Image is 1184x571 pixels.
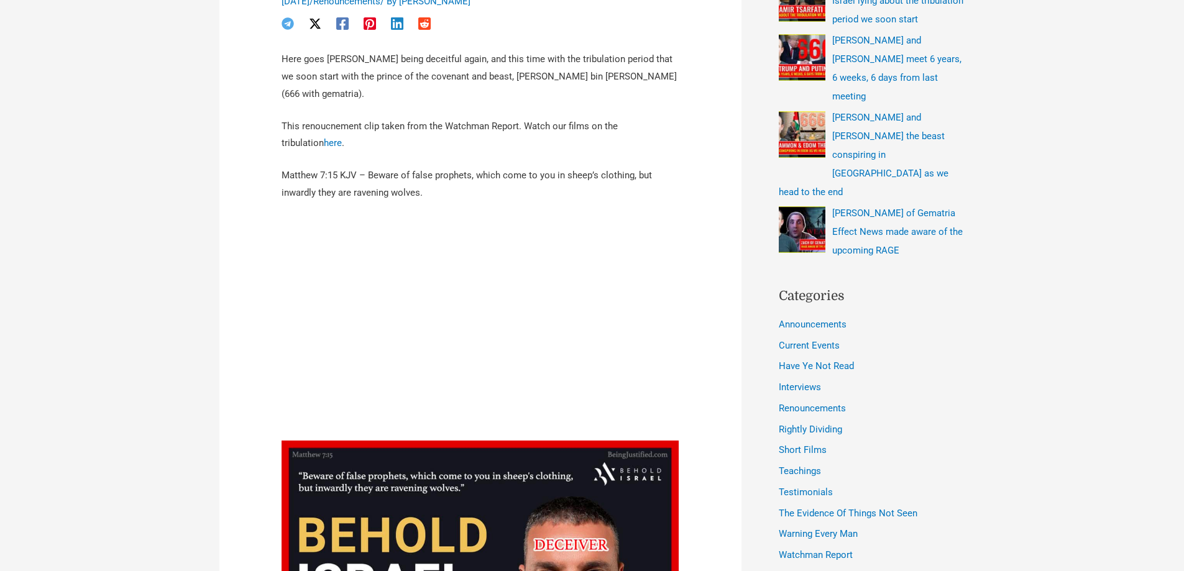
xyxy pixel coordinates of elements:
a: Teachings [779,465,821,477]
a: Facebook [336,17,349,30]
a: Current Events [779,340,840,351]
a: Have Ye Not Read [779,360,854,372]
a: Watchman Report [779,549,853,560]
a: [PERSON_NAME] and [PERSON_NAME] meet 6 years, 6 weeks, 6 days from last meeting [832,35,961,102]
a: The Evidence Of Things Not Seen [779,508,917,519]
a: here [324,137,342,148]
a: [PERSON_NAME] and [PERSON_NAME] the beast conspiring in [GEOGRAPHIC_DATA] as we head to the end [779,112,948,198]
a: Warning Every Man [779,528,858,539]
iframe: AMIR [282,217,679,441]
a: Testimonials [779,486,833,498]
a: Telegram [282,17,294,30]
a: Renouncements [779,403,846,414]
p: This renoucnement clip taken from the Watchman Report. Watch our films on the tribulation . [282,118,679,153]
a: Reddit [418,17,431,30]
h2: Categories [779,286,965,306]
a: Pinterest [364,17,376,30]
a: Interviews [779,381,821,393]
a: Short Films [779,444,827,455]
a: Twitter / X [309,17,321,30]
a: Announcements [779,319,847,330]
p: Matthew 7:15 KJV – Beware of false prophets, which come to you in sheep’s clothing, but inwardly ... [282,167,679,202]
a: [PERSON_NAME] of Gematria Effect News made aware of the upcoming RAGE [832,208,963,256]
p: Here goes [PERSON_NAME] being deceitful again, and this time with the tribulation period that we ... [282,51,679,103]
a: Rightly Dividing [779,424,842,435]
a: Linkedin [391,17,403,30]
